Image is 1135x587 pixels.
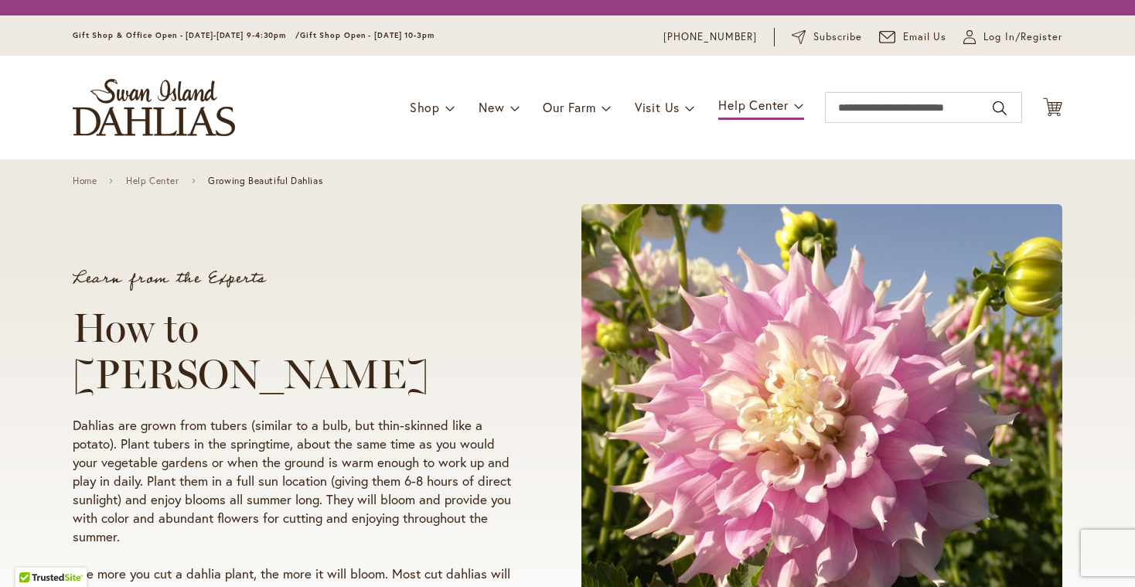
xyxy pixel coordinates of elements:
span: Gift Shop Open - [DATE] 10-3pm [300,30,435,40]
a: Log In/Register [963,29,1062,45]
span: Shop [410,99,440,115]
a: store logo [73,79,235,136]
p: Dahlias are grown from tubers (similar to a bulb, but thin-skinned like a potato). Plant tubers i... [73,416,523,546]
p: Learn from the Experts [73,271,523,286]
span: Log In/Register [983,29,1062,45]
a: Home [73,176,97,186]
button: Search [993,96,1007,121]
span: Help Center [718,97,789,113]
span: Email Us [903,29,947,45]
span: Subscribe [813,29,862,45]
a: Email Us [879,29,947,45]
a: [PHONE_NUMBER] [663,29,757,45]
span: Growing Beautiful Dahlias [208,176,322,186]
a: Subscribe [792,29,862,45]
span: Our Farm [543,99,595,115]
span: Gift Shop & Office Open - [DATE]-[DATE] 9-4:30pm / [73,30,300,40]
span: New [479,99,504,115]
h1: How to [PERSON_NAME] [73,305,523,398]
span: Visit Us [635,99,680,115]
a: Help Center [126,176,179,186]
